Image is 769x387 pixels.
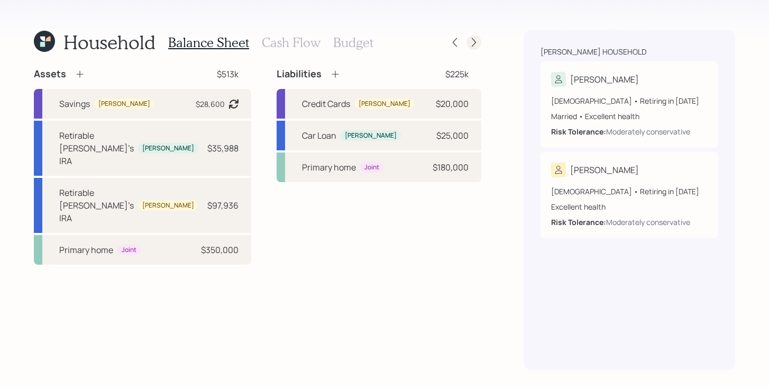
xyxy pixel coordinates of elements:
div: Savings [59,97,90,110]
div: [PERSON_NAME] [359,100,410,109]
div: $97,936 [207,199,239,212]
div: $20,000 [436,97,469,110]
div: [PERSON_NAME] [570,73,639,86]
div: Retirable [PERSON_NAME]'s IRA [59,129,134,167]
div: [PERSON_NAME] household [541,47,646,57]
h3: Budget [333,35,373,50]
b: Risk Tolerance: [551,217,606,227]
div: Joint [364,163,379,172]
div: [DEMOGRAPHIC_DATA] • Retiring in [DATE] [551,95,708,106]
div: $513k [217,68,239,80]
div: [PERSON_NAME] [570,164,639,176]
div: Joint [122,246,136,255]
h1: Household [63,31,155,53]
h4: Assets [34,68,66,80]
h3: Cash Flow [262,35,321,50]
b: Risk Tolerance: [551,127,606,137]
div: Primary home [302,161,356,174]
div: $350,000 [201,244,239,256]
div: $225k [445,68,469,80]
div: Car Loan [302,129,336,142]
div: $180,000 [433,161,469,174]
div: Moderately conservative [606,126,690,137]
div: Primary home [59,244,113,256]
div: [PERSON_NAME] [142,144,194,153]
div: [DEMOGRAPHIC_DATA] • Retiring in [DATE] [551,186,708,197]
div: [PERSON_NAME] [142,201,194,210]
div: $28,600 [196,98,225,110]
div: Excellent health [551,201,708,212]
div: $35,988 [207,142,239,155]
div: [PERSON_NAME] [345,131,397,140]
div: Credit Cards [302,97,350,110]
div: Married • Excellent health [551,111,708,122]
h3: Balance Sheet [168,35,249,50]
div: Retirable [PERSON_NAME]'s IRA [59,186,134,224]
div: Moderately conservative [606,217,690,228]
div: [PERSON_NAME] [98,100,150,109]
h4: Liabilities [277,68,322,80]
div: $25,000 [436,129,469,142]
